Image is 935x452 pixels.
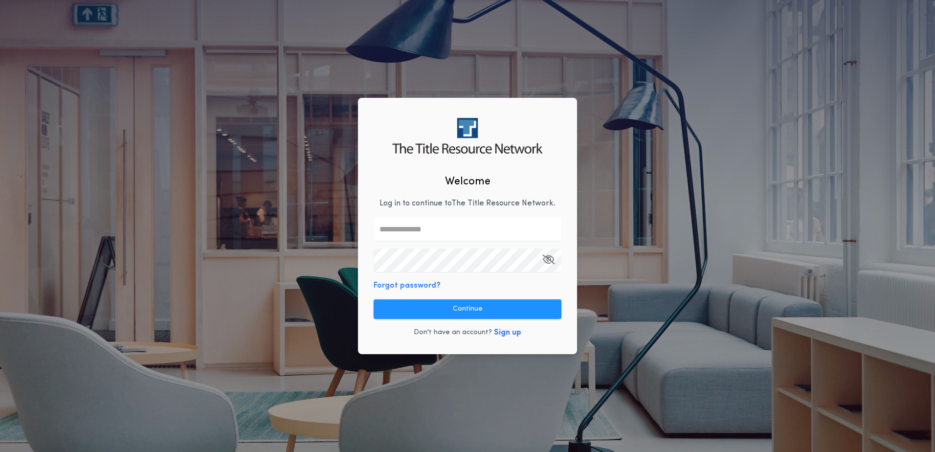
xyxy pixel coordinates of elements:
[445,174,490,190] h2: Welcome
[414,328,492,338] p: Don't have an account?
[379,198,556,209] p: Log in to continue to The Title Resource Network .
[494,327,521,339] button: Sign up
[374,280,441,292] button: Forgot password?
[392,118,542,154] img: logo
[374,299,561,319] button: Continue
